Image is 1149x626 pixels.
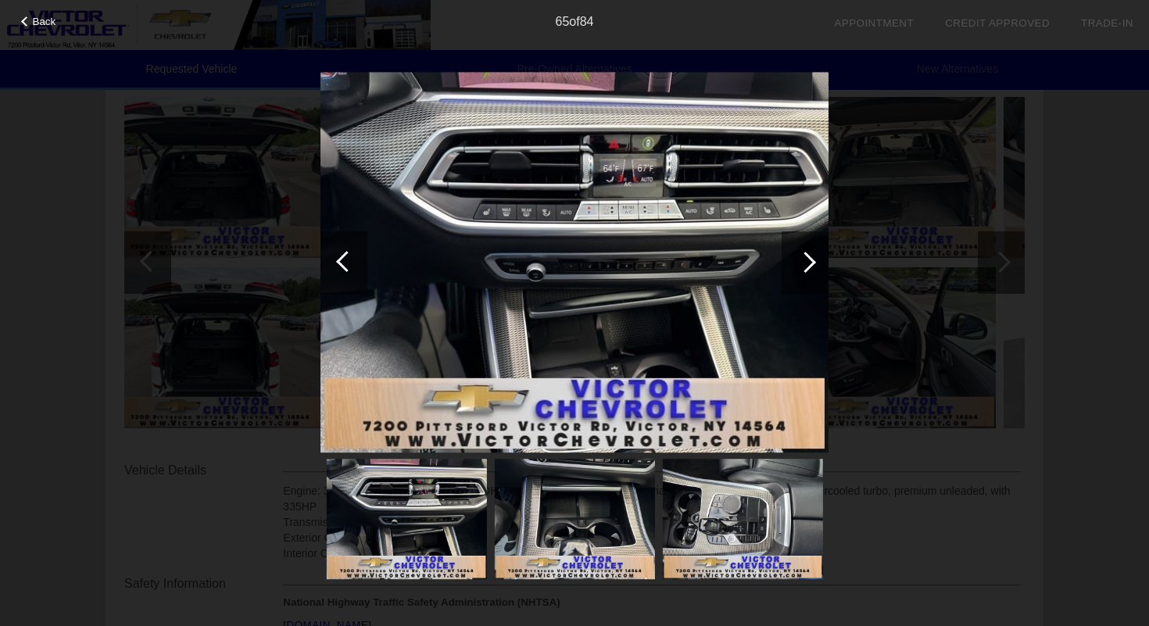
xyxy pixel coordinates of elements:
span: Back [33,16,56,27]
img: 65.jpg [320,72,829,453]
a: Trade-In [1081,17,1133,29]
img: 65.jpg [327,459,487,579]
img: 67.jpg [663,459,823,579]
a: Appointment [834,17,914,29]
img: 66.jpg [495,459,655,579]
a: Credit Approved [945,17,1050,29]
span: 84 [580,15,594,28]
span: 65 [556,15,570,28]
